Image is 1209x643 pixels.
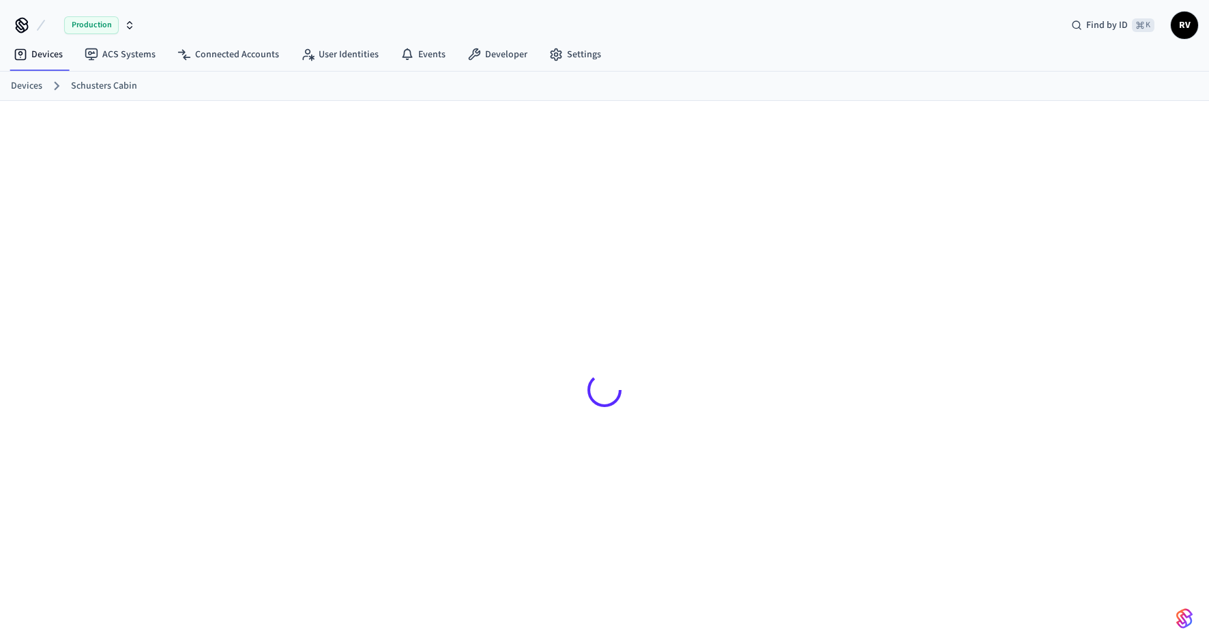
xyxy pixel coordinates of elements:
[290,42,390,67] a: User Identities
[11,79,42,93] a: Devices
[456,42,538,67] a: Developer
[166,42,290,67] a: Connected Accounts
[74,42,166,67] a: ACS Systems
[538,42,612,67] a: Settings
[3,42,74,67] a: Devices
[1132,18,1154,32] span: ⌘ K
[1176,608,1193,629] img: SeamLogoGradient.69752ec5.svg
[64,16,119,34] span: Production
[1060,13,1165,38] div: Find by ID⌘ K
[390,42,456,67] a: Events
[1171,12,1198,39] button: RV
[1086,18,1128,32] span: Find by ID
[71,79,137,93] a: Schusters Cabin
[1172,13,1197,38] span: RV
